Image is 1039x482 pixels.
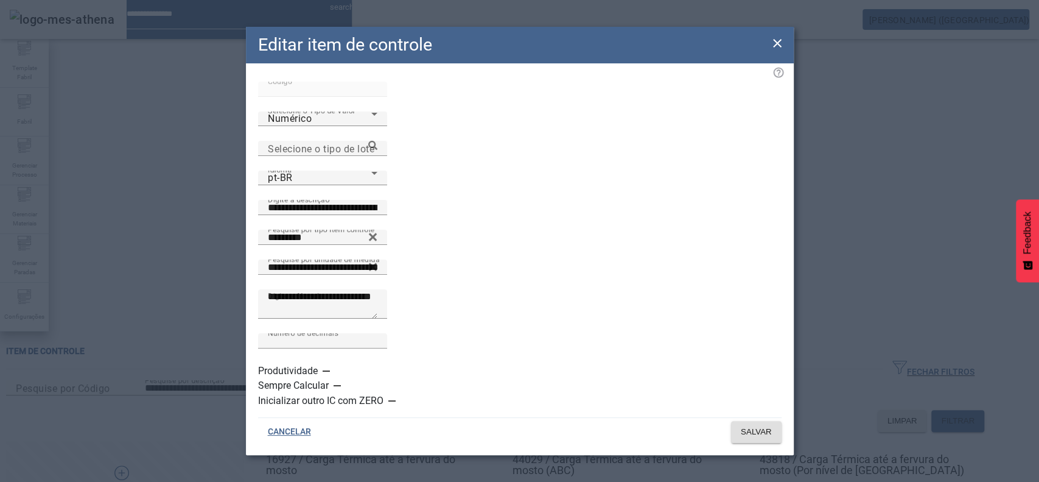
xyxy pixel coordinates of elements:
input: Number [268,141,377,156]
input: Number [268,260,377,275]
span: Feedback [1022,211,1033,254]
mat-label: Digite a descrição [268,195,329,204]
mat-label: Digite a fórmula [268,292,324,300]
h2: Editar item de controle [258,32,432,58]
input: Number [268,230,377,245]
mat-label: Número de decimais [268,328,338,337]
button: SALVAR [731,421,782,443]
span: pt-BR [268,172,293,183]
label: Inicializar outro IC com ZERO [258,394,386,408]
mat-label: Pesquise por tipo item controle [268,225,374,233]
mat-label: Selecione o tipo de lote [268,143,374,154]
button: CANCELAR [258,421,321,443]
span: Numérico [268,113,312,124]
mat-label: Código [268,77,292,85]
span: SALVAR [741,426,772,438]
button: Feedback - Mostrar pesquisa [1016,199,1039,282]
label: Produtividade [258,364,320,378]
label: Sempre Calcular [258,378,331,393]
mat-label: Pesquise por unidade de medida [268,255,380,263]
span: CANCELAR [268,426,311,438]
